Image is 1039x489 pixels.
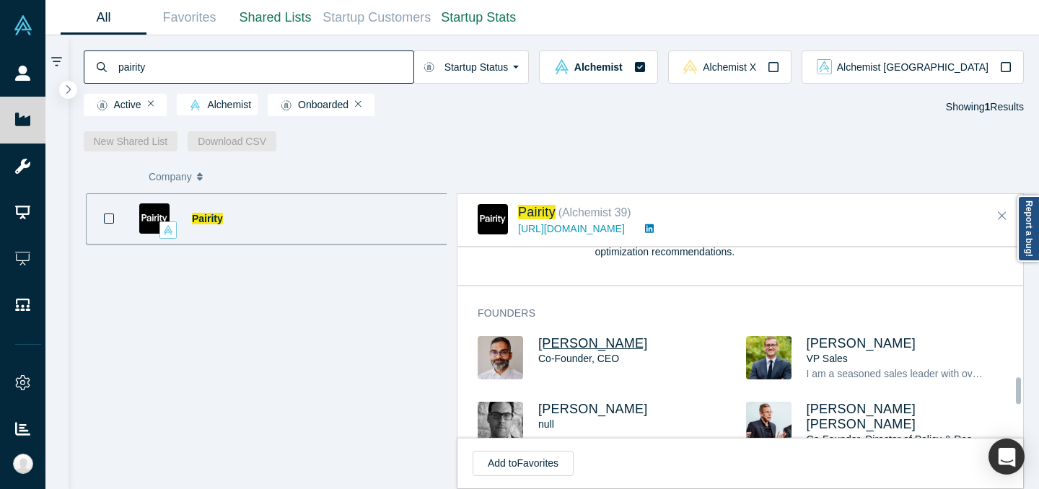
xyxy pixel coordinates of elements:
[807,353,848,364] span: VP Sales
[802,50,1024,84] button: alchemist_aj Vault LogoAlchemist [GEOGRAPHIC_DATA]
[146,1,232,35] a: Favorites
[163,225,173,235] img: alchemist Vault Logo
[188,131,276,151] button: Download CSV
[683,59,698,74] img: alchemistx Vault Logo
[281,100,291,111] img: Startup status
[991,205,1013,228] button: Close
[84,131,178,151] button: New Shared List
[703,62,756,72] span: Alchemist X
[117,50,413,84] input: Search by company name, class, customer, one-liner or category
[149,162,192,192] span: Company
[837,62,988,72] span: Alchemist [GEOGRAPHIC_DATA]
[807,336,916,351] a: [PERSON_NAME]
[478,336,523,379] img: Gotam Bhardwaj's Profile Image
[478,204,508,234] img: Pairity's Logo
[746,402,792,445] img: Craig Damian Smith's Profile Image
[817,59,832,74] img: alchemist_aj Vault Logo
[574,62,623,72] span: Alchemist
[61,1,146,35] a: All
[232,1,318,35] a: Shared Lists
[1017,195,1039,262] a: Report a bug!
[473,451,574,476] button: Add toFavorites
[148,99,154,109] button: Remove Filter
[90,100,141,111] span: Active
[183,100,251,111] span: Alchemist
[518,205,556,219] a: Pairity
[538,336,648,351] a: [PERSON_NAME]
[355,99,361,109] button: Remove Filter
[558,206,631,219] small: ( Alchemist 39 )
[539,50,657,84] button: alchemist Vault LogoAlchemist
[538,353,619,364] span: Co-Founder, CEO
[668,50,792,84] button: alchemistx Vault LogoAlchemist X
[190,100,201,110] img: alchemist Vault Logo
[538,418,554,430] span: null
[946,101,1024,113] span: Showing Results
[413,50,530,84] button: Startup Status
[538,402,648,416] a: [PERSON_NAME]
[274,100,348,111] span: Onboarded
[13,454,33,474] img: Ally Hoang's Account
[807,402,916,431] a: [PERSON_NAME] [PERSON_NAME]
[478,306,994,321] h3: Founders
[13,15,33,35] img: Alchemist Vault Logo
[807,433,998,445] span: Co-Founder, Director of Policy & Research
[87,194,131,244] button: Bookmark
[478,402,523,445] img: Mike Gagnon's Profile Image
[318,1,436,35] a: Startup Customers
[746,336,792,379] img: Radboud Reijn's Profile Image
[436,1,522,35] a: Startup Stats
[192,213,223,224] a: Pairity
[149,162,255,192] button: Company
[554,59,569,74] img: alchemist Vault Logo
[985,101,991,113] strong: 1
[139,203,170,234] img: Pairity's Logo
[518,223,625,234] a: [URL][DOMAIN_NAME]
[424,61,434,73] img: Startup status
[97,100,108,111] img: Startup status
